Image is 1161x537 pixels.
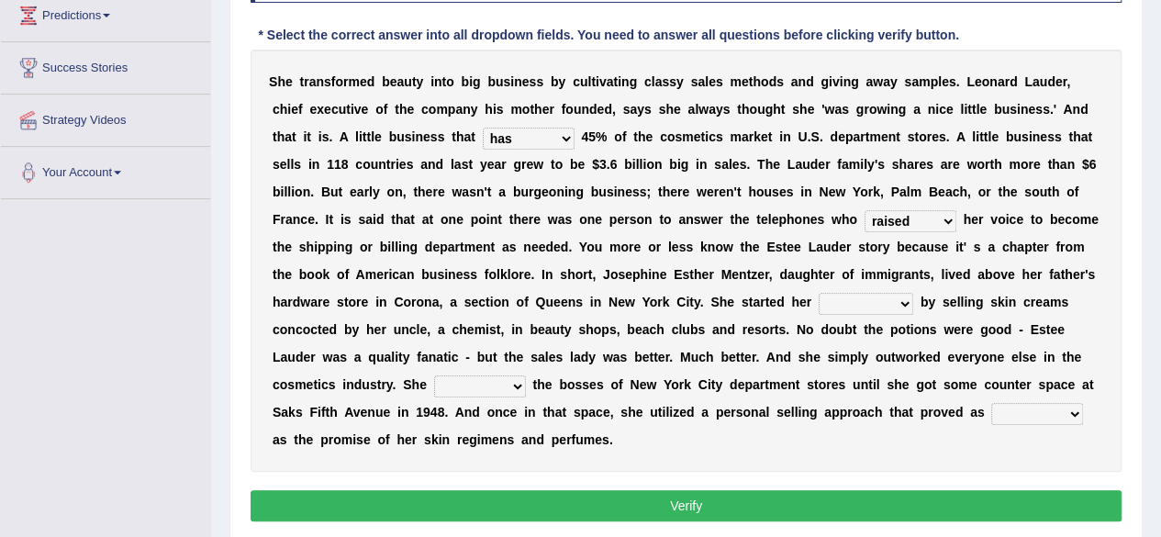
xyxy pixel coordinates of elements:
[618,74,621,89] b: i
[742,102,750,117] b: h
[471,102,478,117] b: y
[776,74,784,89] b: s
[830,129,838,144] b: d
[821,74,829,89] b: g
[991,129,999,144] b: e
[287,102,291,117] b: i
[423,129,430,144] b: e
[1062,74,1066,89] b: r
[883,74,890,89] b: a
[810,129,819,144] b: S
[749,129,754,144] b: r
[1035,102,1043,117] b: s
[591,74,596,89] b: t
[285,74,293,89] b: e
[581,102,589,117] b: n
[998,74,1005,89] b: a
[935,102,939,117] b: i
[536,74,543,89] b: s
[1,147,210,193] a: Your Account
[355,129,359,144] b: l
[765,102,774,117] b: g
[709,74,716,89] b: e
[351,102,354,117] b: i
[395,102,399,117] b: t
[742,74,749,89] b: e
[660,129,667,144] b: c
[307,129,311,144] b: t
[463,102,471,117] b: n
[834,102,842,117] b: a
[277,74,285,89] b: h
[339,102,347,117] b: u
[687,102,695,117] b: a
[757,102,765,117] b: u
[853,129,860,144] b: a
[976,129,979,144] b: i
[979,102,987,117] b: e
[716,102,723,117] b: y
[783,129,791,144] b: n
[984,129,988,144] b: t
[1028,102,1035,117] b: e
[407,102,414,117] b: e
[896,129,900,144] b: t
[779,129,783,144] b: i
[359,129,363,144] b: i
[669,74,676,89] b: s
[1013,129,1021,144] b: u
[404,74,412,89] b: u
[292,129,296,144] b: t
[415,129,423,144] b: n
[972,102,977,117] b: t
[1,42,210,88] a: Success Stories
[574,102,582,117] b: u
[251,490,1122,521] button: Verify
[972,129,976,144] b: l
[324,74,331,89] b: s
[285,129,292,144] b: a
[773,102,781,117] b: h
[806,74,814,89] b: d
[273,102,280,117] b: c
[291,102,298,117] b: e
[869,129,880,144] b: m
[562,102,566,117] b: f
[503,74,510,89] b: s
[949,74,956,89] b: s
[399,102,407,117] b: h
[988,129,991,144] b: l
[530,102,534,117] b: t
[975,74,982,89] b: e
[742,129,749,144] b: a
[599,74,607,89] b: v
[390,74,397,89] b: e
[589,102,597,117] b: d
[322,129,329,144] b: s
[1080,102,1088,117] b: d
[700,129,705,144] b: t
[514,74,522,89] b: n
[890,102,899,117] b: n
[840,74,843,89] b: i
[1,95,210,140] a: Strategy Videos
[396,129,405,144] b: u
[384,102,388,117] b: f
[761,129,768,144] b: e
[705,129,709,144] b: i
[675,129,682,144] b: s
[430,74,434,89] b: i
[374,129,382,144] b: e
[792,102,799,117] b: s
[864,102,868,117] b: r
[340,129,349,144] b: A
[493,102,497,117] b: i
[473,74,481,89] b: g
[1004,74,1009,89] b: r
[695,102,698,117] b: l
[565,102,574,117] b: o
[966,74,975,89] b: L
[976,102,979,117] b: l
[622,102,630,117] b: s
[1010,102,1017,117] b: s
